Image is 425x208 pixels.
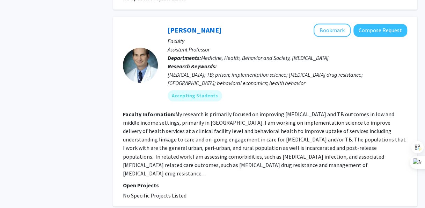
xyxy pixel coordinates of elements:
b: Faculty Information: [123,111,175,118]
fg-read-more: My research is primarily focused on improving [MEDICAL_DATA] and TB outcomes in low and middle in... [123,111,406,176]
a: [PERSON_NAME] [168,26,221,34]
p: Open Projects [123,181,407,189]
iframe: Chat [5,176,30,203]
b: Departments: [168,54,201,61]
div: [MEDICAL_DATA]; TB; prison; implementation science; [MEDICAL_DATA] drug resistance; [GEOGRAPHIC_D... [168,70,407,87]
span: Medicine, Health, Behavior and Society, [MEDICAL_DATA] [201,54,329,61]
p: Assistant Professor [168,45,407,54]
span: No Specific Projects Listed [123,192,186,199]
mat-chip: Accepting Students [168,90,222,101]
button: Add Christopher Hoffmann to Bookmarks [314,23,351,37]
b: Research Keywords: [168,63,217,70]
button: Compose Request to Christopher Hoffmann [353,24,407,37]
p: Faculty [168,37,407,45]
